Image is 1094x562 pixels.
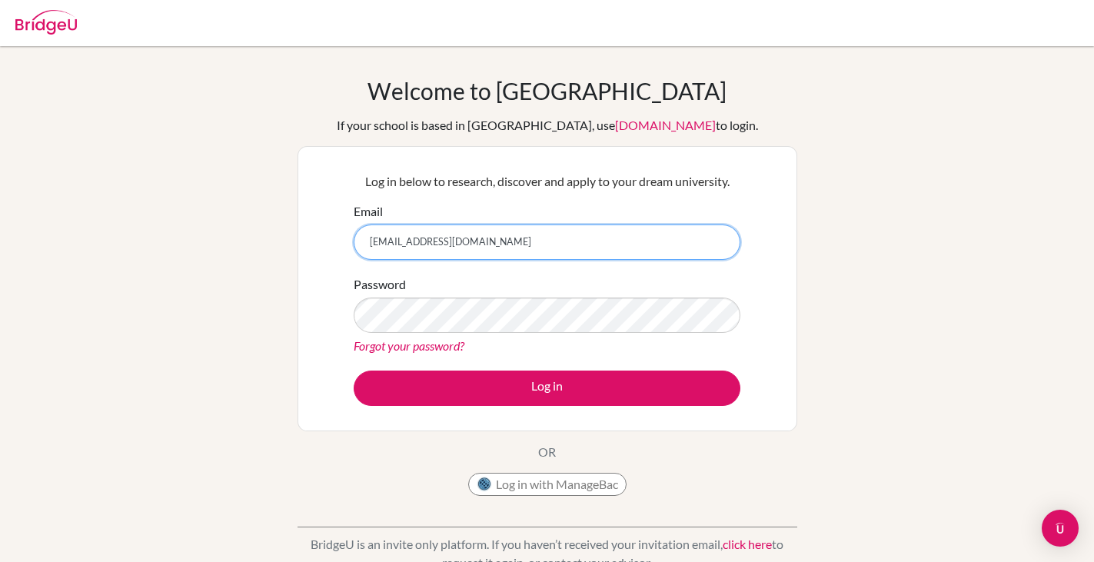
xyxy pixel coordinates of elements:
[1042,510,1079,547] div: Open Intercom Messenger
[538,443,556,461] p: OR
[354,202,383,221] label: Email
[337,116,758,135] div: If your school is based in [GEOGRAPHIC_DATA], use to login.
[15,10,77,35] img: Bridge-U
[723,537,772,551] a: click here
[615,118,716,132] a: [DOMAIN_NAME]
[354,338,464,353] a: Forgot your password?
[367,77,727,105] h1: Welcome to [GEOGRAPHIC_DATA]
[354,172,740,191] p: Log in below to research, discover and apply to your dream university.
[468,473,627,496] button: Log in with ManageBac
[354,275,406,294] label: Password
[354,371,740,406] button: Log in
